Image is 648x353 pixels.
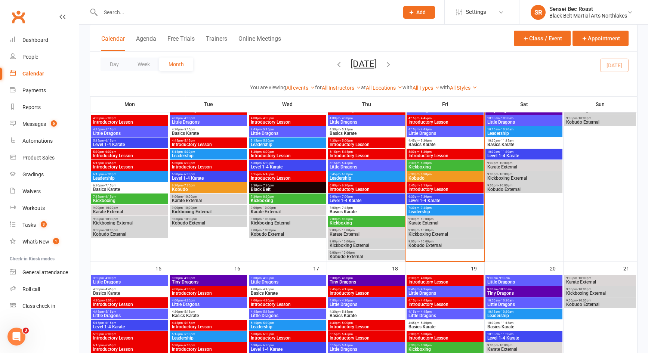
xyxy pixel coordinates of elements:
input: Search... [98,7,394,18]
span: - 4:30pm [183,117,195,120]
span: 3:30pm [408,276,482,280]
span: Settings [466,4,486,21]
span: 5:30pm [93,150,167,154]
span: Karate External [172,198,246,203]
span: - 5:30pm [419,139,432,142]
span: 3 [41,221,47,227]
span: Introductory Lesson [172,165,246,169]
a: People [10,49,79,65]
span: Introductory Lesson [408,187,482,192]
span: - 10:00pm [340,229,355,232]
span: - 7:00pm [340,195,353,198]
span: - 5:45pm [340,161,353,165]
span: - 4:00pm [419,276,432,280]
span: - 10:30am [500,117,513,120]
span: 9:00pm [250,229,324,232]
span: Kobudo External [93,232,167,236]
span: - 10:00pm [262,206,276,210]
a: Clubworx [9,7,28,26]
span: Introductory Lesson [250,120,324,124]
span: Kobudo External [408,243,482,248]
div: Calendar [22,71,44,77]
span: 9:00pm [93,217,167,221]
span: Introductory Lesson [250,176,324,180]
span: Kobudo External [250,232,324,236]
span: 5:30pm [172,173,246,176]
span: - 8:00pm [340,217,353,221]
span: 9:00pm [408,229,482,232]
span: Leadership [408,210,482,214]
span: - 10:00pm [340,240,355,243]
span: - 8:30pm [262,195,274,198]
a: General attendance kiosk mode [10,264,79,281]
span: - 5:15pm [340,128,353,131]
span: - 7:15pm [104,184,116,187]
span: Kickboxing External [329,243,403,248]
span: Introductory Lesson [408,154,482,158]
span: Kobudo [408,176,482,180]
span: Basics Karate [93,187,167,192]
a: All Types [413,85,440,91]
span: - 5:30pm [419,150,432,154]
span: Level 1-4 Karate [172,176,246,180]
span: Kobudo [172,187,246,192]
a: Reports [10,99,79,116]
div: What's New [22,239,49,245]
span: Tiny Dragons [329,280,403,284]
span: 9:00pm [172,217,246,221]
span: - 10:00pm [262,217,276,221]
th: Mon [90,96,169,112]
span: 4:30pm [329,139,403,142]
span: - 5:00pm [340,139,353,142]
span: - 6:30pm [340,184,353,187]
span: Karate External [487,165,561,169]
span: 5:00pm [408,150,482,154]
span: 4:30pm [329,128,403,131]
span: - 6:15pm [104,139,116,142]
span: - 7:45pm [340,206,353,210]
div: Black Belt Martial Arts Northlakes [549,12,627,19]
span: 1 [53,238,59,244]
div: Messages [22,121,46,127]
span: 3 [23,328,29,334]
span: 5:30pm [250,150,324,154]
span: 9:00pm [487,184,561,187]
iframe: Intercom live chat [7,328,25,346]
span: 3:30pm [172,276,246,280]
span: 10:30am [487,139,561,142]
span: 9:00pm [172,195,246,198]
span: - 4:00pm [340,276,353,280]
button: [DATE] [351,59,377,69]
div: SR [531,5,546,20]
span: 3:30pm [93,276,167,280]
th: Wed [248,96,327,112]
a: Workouts [10,200,79,217]
span: - 10:00pm [104,206,118,210]
span: Basics Karate [329,131,403,136]
div: People [22,54,38,60]
span: Leadership [487,131,561,136]
span: - 5:00pm [104,117,116,120]
th: Tue [169,96,248,112]
th: Sun [564,96,637,112]
span: 6:30pm [408,195,482,198]
a: All Instructors [322,85,361,91]
span: - 10:00pm [419,240,433,243]
span: - 10:00pm [498,161,512,165]
span: - 6:30pm [104,173,116,176]
span: Introductory Lesson [172,109,246,113]
span: Tiny Dragons [172,280,246,284]
span: - 7:30pm [183,184,195,187]
span: - 5:30pm [262,139,274,142]
span: 3:30pm [329,276,403,280]
span: - 6:00pm [262,150,274,154]
span: - 10:00pm [104,229,118,232]
div: Reports [22,104,41,110]
span: Introductory Lesson [408,280,482,284]
a: Automations [10,133,79,149]
span: Introductory Lesson [329,142,403,147]
div: Roll call [22,286,40,292]
span: 6:15pm [93,161,167,165]
span: Little Dragons [487,120,561,124]
span: - 7:45pm [419,206,432,210]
